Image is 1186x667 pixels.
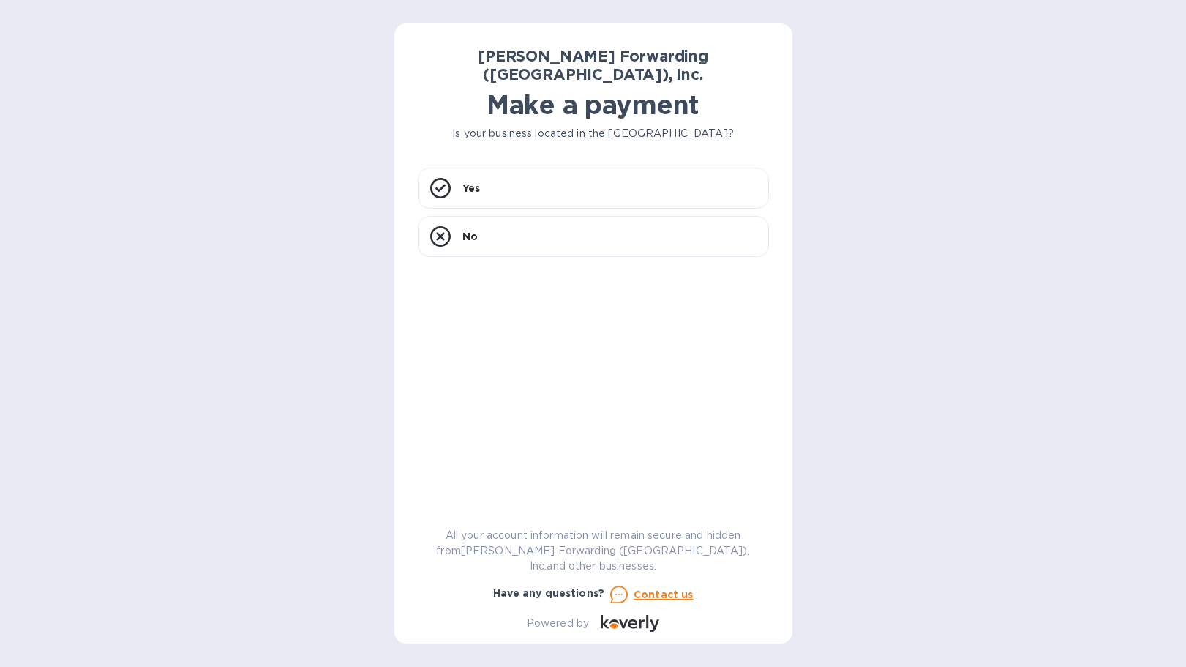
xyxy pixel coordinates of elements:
u: Contact us [634,589,694,600]
p: No [462,229,478,244]
b: Have any questions? [493,587,605,599]
p: All your account information will remain secure and hidden from [PERSON_NAME] Forwarding ([GEOGRA... [418,528,769,574]
b: [PERSON_NAME] Forwarding ([GEOGRAPHIC_DATA]), Inc. [478,47,708,83]
p: Is your business located in the [GEOGRAPHIC_DATA]? [418,126,769,141]
h1: Make a payment [418,89,769,120]
p: Yes [462,181,480,195]
p: Powered by [527,616,589,631]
